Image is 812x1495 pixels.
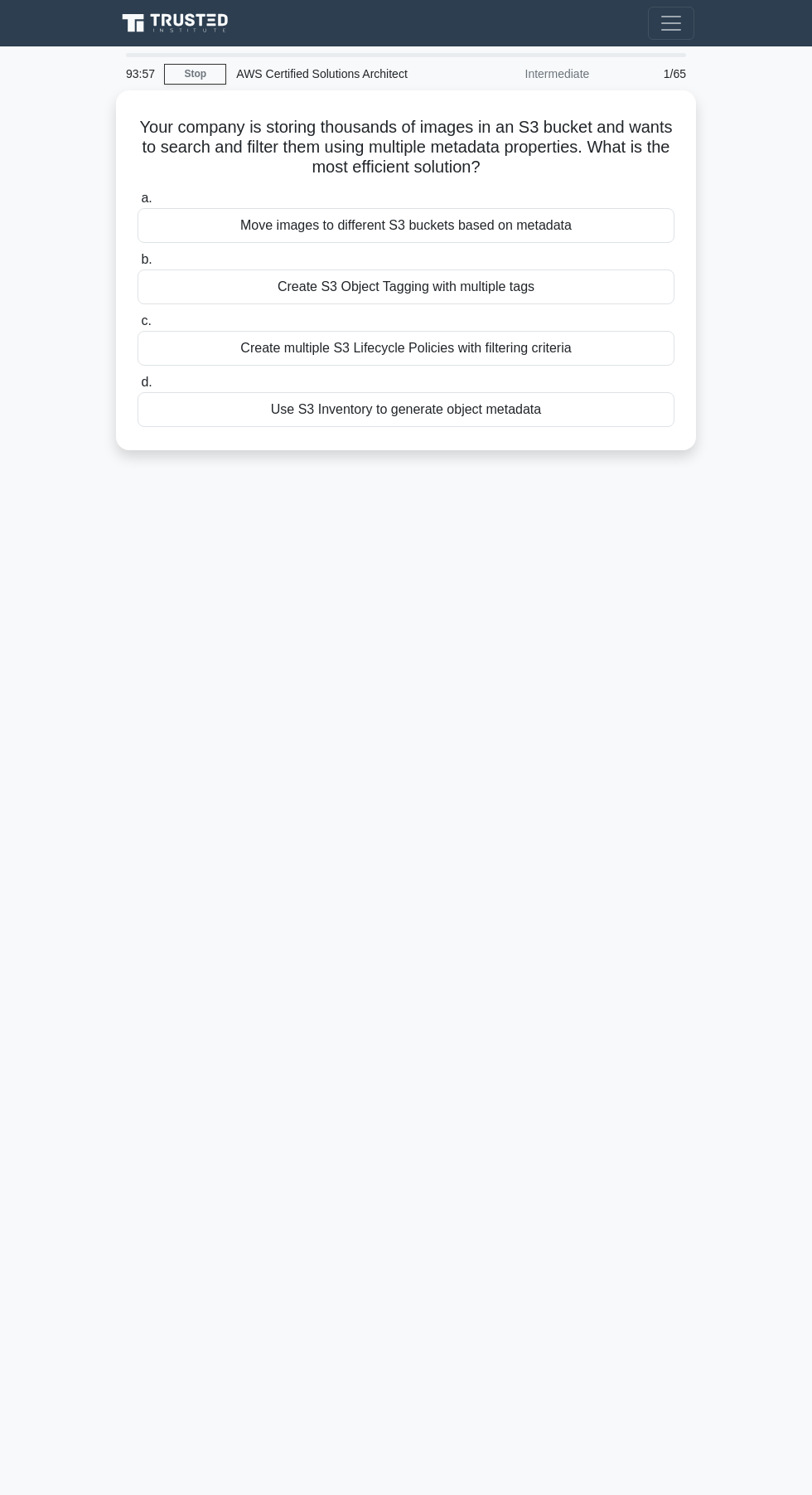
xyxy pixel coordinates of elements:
div: Use S3 Inventory to generate object metadata [138,392,674,427]
span: a. [141,191,152,205]
a: Stop [164,64,226,85]
div: AWS Certified Solutions Architect [226,57,454,90]
span: c. [141,313,151,328]
span: b. [141,252,152,266]
div: Move images to different S3 buckets based on metadata [138,208,674,243]
div: 93:57 [116,57,164,90]
button: Toggle navigation [648,7,694,40]
div: 1/65 [599,57,696,90]
div: Create multiple S3 Lifecycle Policies with filtering criteria [138,331,674,366]
div: Intermediate [454,57,599,90]
h5: Your company is storing thousands of images in an S3 bucket and wants to search and filter them u... [136,117,676,178]
span: d. [141,375,152,389]
div: Create S3 Object Tagging with multiple tags [138,269,674,304]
